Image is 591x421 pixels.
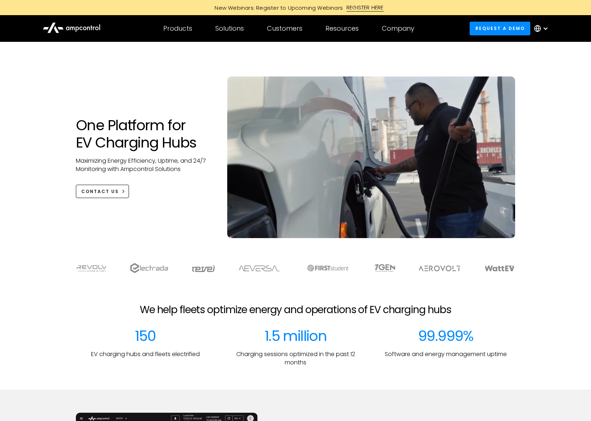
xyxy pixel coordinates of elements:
div: 99.999% [418,327,474,345]
div: Customers [267,25,302,32]
a: Request a demo [470,22,530,35]
img: electrada logo [130,263,168,273]
div: Company [382,25,414,32]
div: 150 [135,327,156,345]
a: CONTACT US [76,185,129,198]
p: Charging sessions optimized in the past 12 months [226,350,365,367]
a: New Webinars: Register to Upcoming WebinarsREGISTER HERE [133,4,458,12]
div: Resources [325,25,359,32]
div: Products [163,25,192,32]
p: EV charging hubs and fleets electrified [91,350,200,358]
div: 1.5 million [264,327,327,345]
img: WattEV logo [484,266,515,271]
div: CONTACT US [81,188,119,195]
div: Solutions [215,25,244,32]
p: Software and energy management uptime [385,350,507,358]
h1: One Platform for EV Charging Hubs [76,117,213,151]
p: Maximizing Energy Efficiency, Uptime, and 24/7 Monitoring with Ampcontrol Solutions [76,157,213,173]
div: REGISTER HERE [346,4,384,12]
h2: We help fleets optimize energy and operations of EV charging hubs [140,304,451,316]
img: Aerovolt Logo [418,266,461,271]
div: New Webinars: Register to Upcoming Webinars [207,4,346,12]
